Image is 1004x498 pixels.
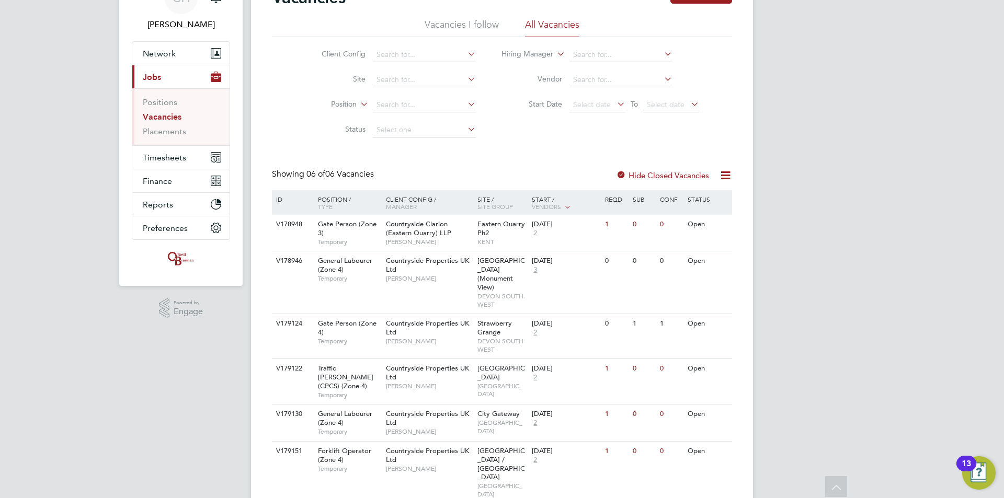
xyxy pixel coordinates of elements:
span: 2 [532,373,539,382]
span: 3 [532,265,539,274]
span: 2 [532,328,539,337]
span: Reports [143,200,173,210]
span: KENT [477,238,527,246]
div: 1 [657,314,684,333]
div: [DATE] [532,257,600,265]
div: 0 [602,314,630,333]
span: Countryside Properties UK Ltd [386,409,469,427]
div: ID [273,190,310,208]
div: Open [685,404,731,424]
span: DEVON SOUTH-WEST [477,292,527,308]
input: Search for... [373,73,476,87]
label: Position [296,99,357,110]
span: Preferences [143,223,188,233]
li: Vacancies I follow [425,18,499,37]
span: [PERSON_NAME] [386,274,472,283]
input: Search for... [373,98,476,112]
span: [PERSON_NAME] [386,465,472,473]
a: Positions [143,97,177,107]
div: 0 [630,442,657,461]
label: Start Date [502,99,562,109]
img: oneillandbrennan-logo-retina.png [166,250,196,267]
button: Open Resource Center, 13 new notifications [962,456,996,490]
div: V179122 [273,359,310,378]
div: Start / [529,190,602,216]
div: Position / [310,190,383,215]
div: 0 [630,359,657,378]
button: Timesheets [132,146,230,169]
div: 1 [602,442,630,461]
span: [GEOGRAPHIC_DATA] [477,482,527,498]
div: 1 [602,404,630,424]
div: Reqd [602,190,630,208]
span: [PERSON_NAME] [386,382,472,390]
span: [PERSON_NAME] [386,337,472,345]
input: Search for... [569,48,672,62]
span: General Labourer (Zone 4) [318,409,372,427]
div: Status [685,190,731,208]
div: 0 [657,442,684,461]
span: 2 [532,419,539,427]
span: Forklift Operator (Zone 4) [318,446,371,464]
div: 1 [602,359,630,378]
div: Sub [630,190,657,208]
span: 06 of [306,169,325,179]
span: Countryside Properties UK Ltd [386,364,469,381]
div: Open [685,314,731,333]
div: 0 [602,251,630,271]
a: Vacancies [143,112,181,122]
div: [DATE] [532,410,600,419]
span: To [627,97,641,111]
span: Select date [573,100,611,109]
div: Open [685,442,731,461]
span: 2 [532,456,539,465]
div: [DATE] [532,220,600,229]
span: Temporary [318,274,381,283]
span: Temporary [318,427,381,436]
span: 06 Vacancies [306,169,374,179]
span: Vendors [532,202,561,211]
span: General Labourer (Zone 4) [318,256,372,274]
span: [GEOGRAPHIC_DATA] [477,419,527,435]
div: Site / [475,190,530,215]
label: Site [305,74,366,84]
span: Temporary [318,337,381,345]
span: [GEOGRAPHIC_DATA] (Monument View) [477,256,525,292]
span: Ciaran Hoey [132,18,230,31]
label: Client Config [305,49,366,59]
span: Countryside Properties UK Ltd [386,446,469,464]
div: Showing [272,169,376,180]
span: Powered by [174,298,203,307]
span: [GEOGRAPHIC_DATA] [477,364,525,381]
span: Jobs [143,72,161,82]
span: Eastern Quarry Ph2 [477,219,525,237]
li: All Vacancies [525,18,579,37]
label: Vendor [502,74,562,84]
span: [GEOGRAPHIC_DATA] [477,382,527,398]
span: 2 [532,229,539,238]
div: V179124 [273,314,310,333]
button: Jobs [132,65,230,88]
div: 0 [630,215,657,234]
div: 0 [630,404,657,424]
span: Temporary [318,238,381,246]
a: Go to home page [132,250,230,267]
span: Network [143,49,176,59]
div: 1 [602,215,630,234]
span: Countryside Properties UK Ltd [386,319,469,337]
span: Traffic [PERSON_NAME] (CPCS) (Zone 4) [318,364,373,390]
button: Finance [132,169,230,192]
div: 0 [657,215,684,234]
span: Gate Person (Zone 3) [318,219,376,237]
a: Placements [143,126,186,136]
div: 0 [657,404,684,424]
span: Strawberry Grange [477,319,512,337]
label: Hiring Manager [493,49,553,60]
div: 0 [657,251,684,271]
button: Network [132,42,230,65]
div: V178946 [273,251,310,271]
div: Open [685,215,731,234]
button: Preferences [132,216,230,239]
div: 13 [962,464,971,477]
span: Finance [143,176,172,186]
